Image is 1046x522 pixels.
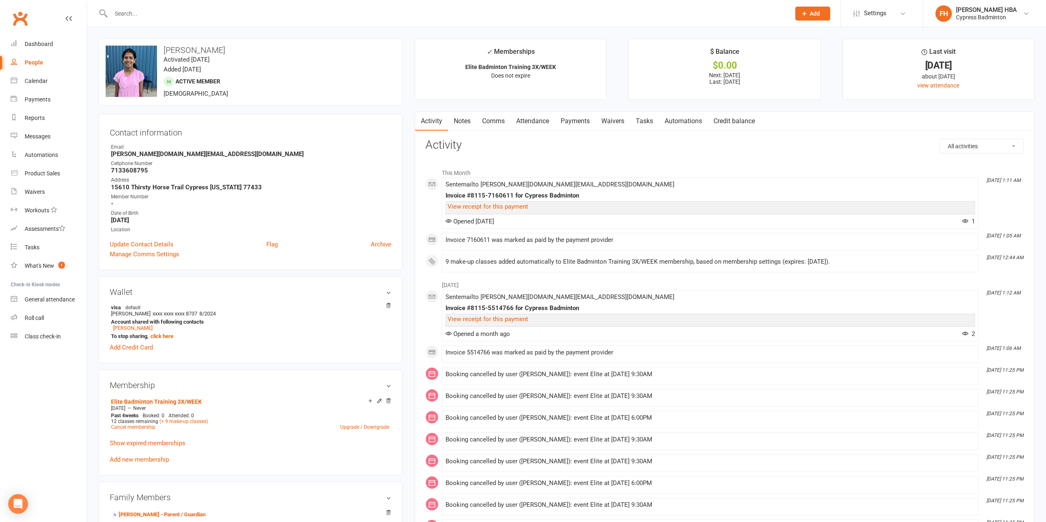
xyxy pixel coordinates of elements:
a: Assessments [11,220,87,238]
div: Booking cancelled by user ([PERSON_NAME]): event Elite at [DATE] 9:30AM [446,436,975,443]
div: Email [111,143,391,151]
i: [DATE] 11:25 PM [986,498,1023,504]
div: 9 make-up classes added automatically to Elite Badminton Training 3X/WEEK membership, based on me... [446,258,975,265]
a: Notes [448,112,476,131]
a: Tasks [630,112,659,131]
strong: visa [111,304,387,310]
time: Added [DATE] [164,66,201,73]
i: [DATE] 1:06 AM [986,345,1021,351]
a: Archive [371,239,391,249]
i: [DATE] 1:11 AM [986,177,1021,183]
h3: [PERSON_NAME] [106,46,395,55]
strong: To stop sharing, [111,333,387,339]
a: Credit balance [708,112,761,131]
span: 8/2024 [199,310,216,317]
time: Activated [DATE] [164,56,210,63]
div: Workouts [25,207,49,214]
div: $0.00 [636,61,813,70]
span: Sent email to [PERSON_NAME][DOMAIN_NAME][EMAIL_ADDRESS][DOMAIN_NAME] [446,293,674,301]
span: xxxx xxxx xxxx 8737 [152,310,197,317]
span: Past 4 [111,413,125,419]
div: FH [935,5,952,22]
div: — [109,405,391,412]
span: Sent email to [PERSON_NAME][DOMAIN_NAME][EMAIL_ADDRESS][DOMAIN_NAME] [446,181,674,188]
span: Settings [864,4,887,23]
a: Clubworx [10,8,30,29]
a: Payments [11,90,87,109]
strong: - [111,200,391,207]
a: Dashboard [11,35,87,53]
span: Never [133,405,146,411]
li: [PERSON_NAME] [110,303,391,340]
div: Booking cancelled by user ([PERSON_NAME]): event Elite at [DATE] 6:00PM [446,414,975,421]
span: default [123,304,143,310]
a: Payments [555,112,596,131]
div: [PERSON_NAME] HBA [956,6,1017,14]
div: [DATE] [850,61,1027,70]
li: This Month [425,164,1024,177]
div: Automations [25,152,58,158]
a: Messages [11,127,87,146]
div: Open Intercom Messenger [8,494,28,514]
h3: Membership [110,381,391,390]
a: Show expired memberships [110,439,185,447]
a: Automations [659,112,708,131]
h3: Activity [425,139,1024,152]
div: Product Sales [25,170,60,177]
span: [DATE] [111,405,125,411]
button: Add [795,7,830,21]
div: People [25,59,43,66]
a: Upgrade / Downgrade [340,424,389,430]
strong: [DATE] [111,216,391,224]
span: 1 [58,262,65,269]
span: Opened [DATE] [446,218,494,225]
div: What's New [25,262,54,269]
a: [PERSON_NAME] - Parent / Guardian [111,511,206,519]
i: [DATE] 1:12 AM [986,290,1021,296]
div: Booking cancelled by user ([PERSON_NAME]): event Elite at [DATE] 6:00PM [446,480,975,487]
a: Update Contact Details [110,239,173,249]
a: Elite Badminton Training 3X/WEEK [111,398,202,405]
strong: Account shared with following contacts [111,319,387,325]
a: Comms [476,112,510,131]
div: $ Balance [710,46,739,61]
div: Calendar [25,78,48,84]
i: [DATE] 11:25 PM [986,432,1023,438]
div: Invoice 5514766 was marked as paid by the payment provider [446,349,975,356]
div: Dashboard [25,41,53,47]
div: Booking cancelled by user ([PERSON_NAME]): event Elite at [DATE] 9:30AM [446,371,975,378]
a: People [11,53,87,72]
a: Manage Comms Settings [110,249,179,259]
a: Roll call [11,309,87,327]
i: [DATE] 1:05 AM [986,233,1021,239]
div: Messages [25,133,51,140]
i: [DATE] 11:25 PM [986,367,1023,373]
i: [DATE] 11:25 PM [986,476,1023,482]
span: 1 [962,218,975,225]
strong: [PERSON_NAME][DOMAIN_NAME][EMAIL_ADDRESS][DOMAIN_NAME] [111,150,391,158]
div: Class check-in [25,333,61,340]
a: Reports [11,109,87,127]
div: Booking cancelled by user ([PERSON_NAME]): event Elite at [DATE] 9:30AM [446,501,975,508]
a: View receipt for this payment [448,315,528,323]
span: [DEMOGRAPHIC_DATA] [164,90,228,97]
a: Activity [415,112,448,131]
div: Member Number [111,193,391,201]
div: Payments [25,96,51,103]
div: weeks [109,413,141,419]
a: Add new membership [110,456,169,463]
span: 12 classes remaining [111,419,158,424]
div: Last visit [921,46,956,61]
img: image1682188402.png [106,46,157,97]
div: Location [111,226,391,234]
span: Opened a month ago [446,330,510,338]
a: Class kiosk mode [11,327,87,346]
span: Booked: 0 [143,413,164,419]
a: What's New1 [11,257,87,275]
a: Workouts [11,201,87,220]
strong: 15610 Thirsty Horse Trail Cypress [US_STATE] 77433 [111,184,391,191]
div: Invoice #8115-5514766 for Cypress Badminton [446,305,975,312]
span: 2 [962,330,975,338]
a: Product Sales [11,164,87,183]
h3: Wallet [110,287,391,297]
